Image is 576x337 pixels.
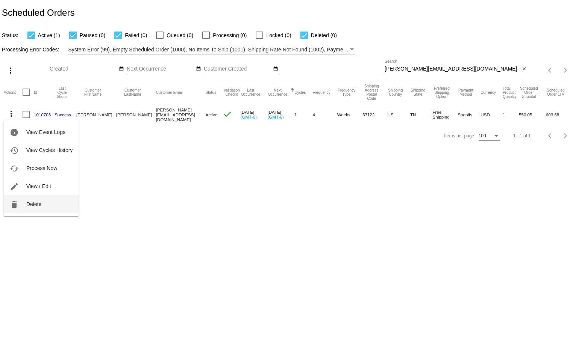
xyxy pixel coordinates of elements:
mat-icon: cached [10,164,19,173]
mat-icon: delete [10,200,19,209]
mat-icon: info [10,128,19,137]
span: View Cycles History [26,147,73,153]
mat-icon: history [10,146,19,155]
mat-icon: edit [10,182,19,191]
span: Delete [26,201,41,207]
span: View / Edit [26,183,51,189]
span: Process Now [26,165,57,171]
span: View Event Logs [26,129,65,135]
